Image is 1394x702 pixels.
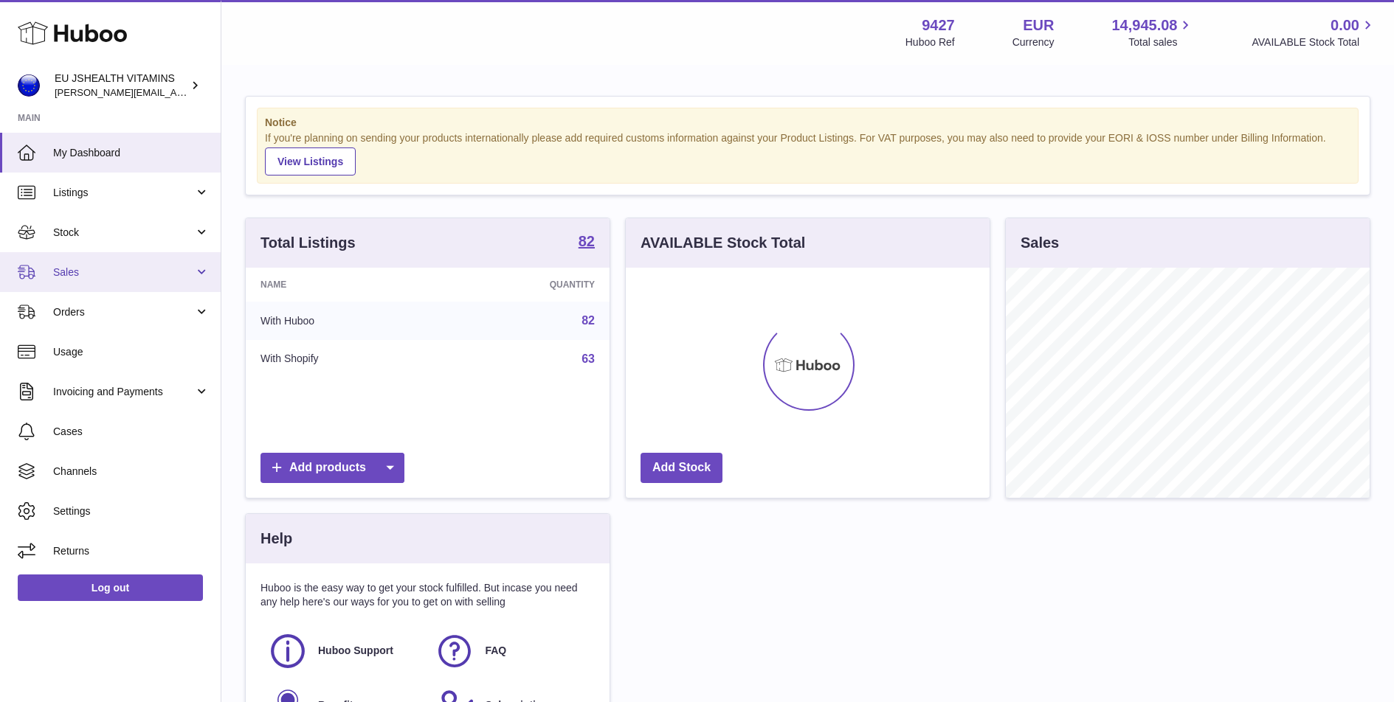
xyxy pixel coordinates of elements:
a: Add products [260,453,404,483]
a: View Listings [265,147,356,175]
span: Returns [53,544,210,558]
div: EU JSHEALTH VITAMINS [55,72,187,100]
a: 63 [582,352,595,365]
span: Huboo Support [318,644,393,658]
a: Huboo Support [268,631,420,671]
span: FAQ [485,644,506,658]
th: Name [246,268,442,302]
span: 14,945.08 [1111,15,1177,35]
p: Huboo is the easy way to get your stock fulfilled. But incase you need any help here's our ways f... [260,581,595,609]
span: Channels [53,465,210,479]
span: Usage [53,345,210,359]
div: Currency [1012,35,1055,49]
td: With Huboo [246,302,442,340]
span: Listings [53,186,194,200]
strong: 9427 [922,15,955,35]
h3: Help [260,529,292,549]
strong: Notice [265,116,1350,130]
h3: AVAILABLE Stock Total [641,233,805,253]
a: FAQ [435,631,587,671]
div: If you're planning on sending your products internationally please add required customs informati... [265,131,1350,175]
span: Stock [53,226,194,240]
a: 14,945.08 Total sales [1111,15,1194,49]
a: Add Stock [641,453,722,483]
div: Huboo Ref [905,35,955,49]
span: Total sales [1128,35,1194,49]
span: 0.00 [1331,15,1359,35]
img: laura@jessicasepel.com [18,74,40,97]
span: My Dashboard [53,146,210,160]
h3: Total Listings [260,233,356,253]
h3: Sales [1021,233,1059,253]
span: Sales [53,265,194,279]
a: 82 [579,234,595,251]
span: Settings [53,504,210,518]
a: 0.00 AVAILABLE Stock Total [1252,15,1376,49]
span: Invoicing and Payments [53,385,194,399]
strong: EUR [1023,15,1054,35]
td: With Shopify [246,340,442,378]
span: AVAILABLE Stock Total [1252,35,1376,49]
th: Quantity [442,268,610,302]
span: [PERSON_NAME][EMAIL_ADDRESS][DOMAIN_NAME] [55,86,296,98]
span: Orders [53,305,194,319]
a: 82 [582,314,595,327]
a: Log out [18,574,203,601]
strong: 82 [579,234,595,249]
span: Cases [53,425,210,439]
